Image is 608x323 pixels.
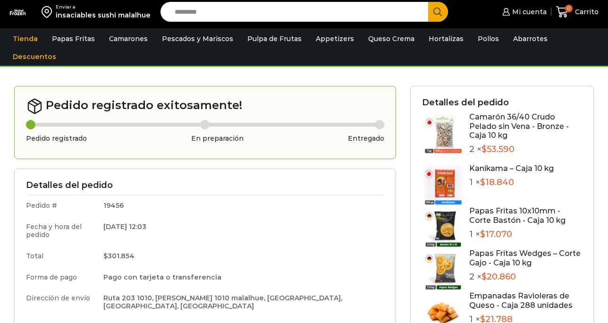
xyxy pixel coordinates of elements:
[97,195,384,216] td: 19456
[348,135,384,143] h3: Entregado
[481,272,516,282] bdi: 20.860
[565,5,573,12] span: 0
[363,30,419,48] a: Queso Crema
[469,229,582,240] p: 1 ×
[26,216,97,246] td: Fecha y hora del pedido
[311,30,359,48] a: Appetizers
[97,216,384,246] td: [DATE] 12:03
[26,267,97,288] td: Forma de pago
[573,7,599,17] span: Carrito
[556,1,599,23] a: 0 Carrito
[97,288,384,317] td: Ruta 203 1010, [PERSON_NAME] 1010 malalhue, [GEOGRAPHIC_DATA], [GEOGRAPHIC_DATA], [GEOGRAPHIC_DATA]
[510,7,547,17] span: Mi cuenta
[104,30,152,48] a: Camarones
[243,30,306,48] a: Pulpa de Frutas
[469,249,581,267] a: Papas Fritas Wedges – Corte Gajo - Caja 10 kg
[8,48,61,66] a: Descuentos
[480,229,485,239] span: $
[473,30,504,48] a: Pollos
[42,4,56,20] img: address-field-icon.svg
[500,2,546,21] a: Mi cuenta
[481,144,515,154] bdi: 53.590
[469,291,573,309] a: Empanadas Ravioleras de Queso - Caja 288 unidades
[56,4,151,10] div: Enviar a
[8,30,42,48] a: Tienda
[469,206,566,224] a: Papas Fritas 10x10mm - Corte Bastón - Caja 10 kg
[480,229,512,239] bdi: 17.070
[480,177,514,187] bdi: 18.840
[469,112,569,139] a: Camarón 36/40 Crudo Pelado sin Vena - Bronze - Caja 10 kg
[191,135,244,143] h3: En preparación
[480,177,485,187] span: $
[469,178,554,188] p: 1 ×
[103,252,108,260] span: $
[469,272,582,282] p: 2 ×
[508,30,552,48] a: Abarrotes
[481,144,487,154] span: $
[424,30,468,48] a: Hortalizas
[26,135,87,143] h3: Pedido registrado
[469,164,554,173] a: Kanikama – Caja 10 kg
[56,10,151,20] div: insaciables sushi malalhue
[481,272,487,282] span: $
[26,246,97,267] td: Total
[157,30,238,48] a: Pescados y Mariscos
[422,98,582,108] h3: Detalles del pedido
[103,252,135,260] bdi: 301.854
[26,195,97,216] td: Pedido #
[428,2,448,22] button: Search button
[26,180,384,191] h3: Detalles del pedido
[469,144,582,155] p: 2 ×
[47,30,100,48] a: Papas Fritas
[26,288,97,317] td: Dirección de envío
[26,98,384,115] h2: Pedido registrado exitosamente!
[97,267,384,288] td: Pago con tarjeta o transferencia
